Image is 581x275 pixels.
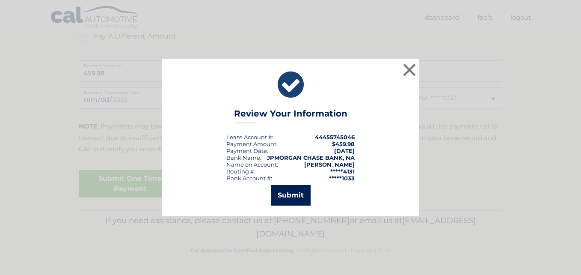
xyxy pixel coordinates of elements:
[226,161,278,168] div: Name on Account:
[267,154,355,161] strong: JPMORGAN CHASE BANK, NA
[401,61,418,78] button: ×
[334,147,355,154] span: [DATE]
[226,140,278,147] div: Payment Amount:
[226,168,255,175] div: Routing #:
[226,175,272,182] div: Bank Account #:
[332,140,355,147] span: $459.98
[271,185,311,206] button: Submit
[226,147,267,154] span: Payment Date
[226,134,273,140] div: Lease Account #:
[304,161,355,168] strong: [PERSON_NAME]
[234,108,347,123] h3: Review Your Information
[226,154,261,161] div: Bank Name:
[226,147,268,154] div: :
[315,134,355,140] strong: 44455745046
